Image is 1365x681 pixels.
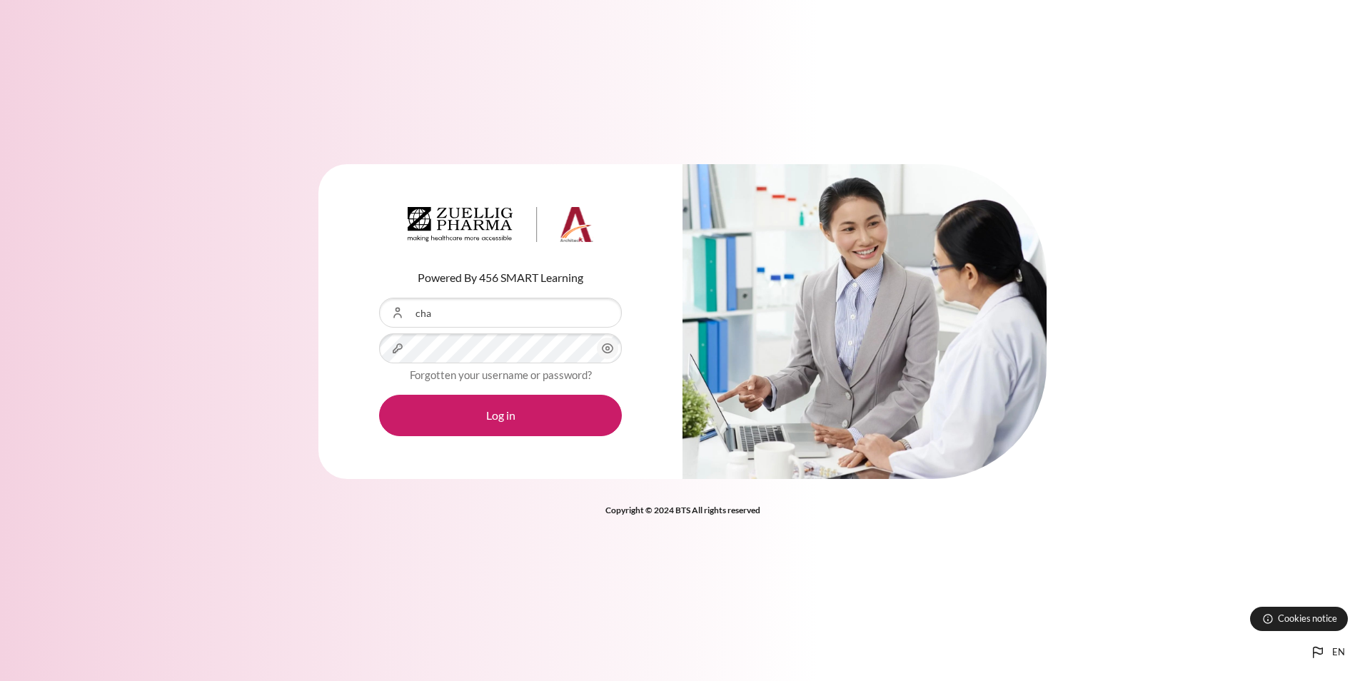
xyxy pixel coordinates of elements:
[379,298,622,328] input: Username or Email Address
[408,207,593,243] img: Architeck
[1278,612,1337,625] span: Cookies notice
[410,368,592,381] a: Forgotten your username or password?
[1332,645,1345,660] span: en
[408,207,593,248] a: Architeck
[379,395,622,436] button: Log in
[379,269,622,286] p: Powered By 456 SMART Learning
[605,505,760,515] strong: Copyright © 2024 BTS All rights reserved
[1304,638,1351,667] button: Languages
[1250,607,1348,631] button: Cookies notice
